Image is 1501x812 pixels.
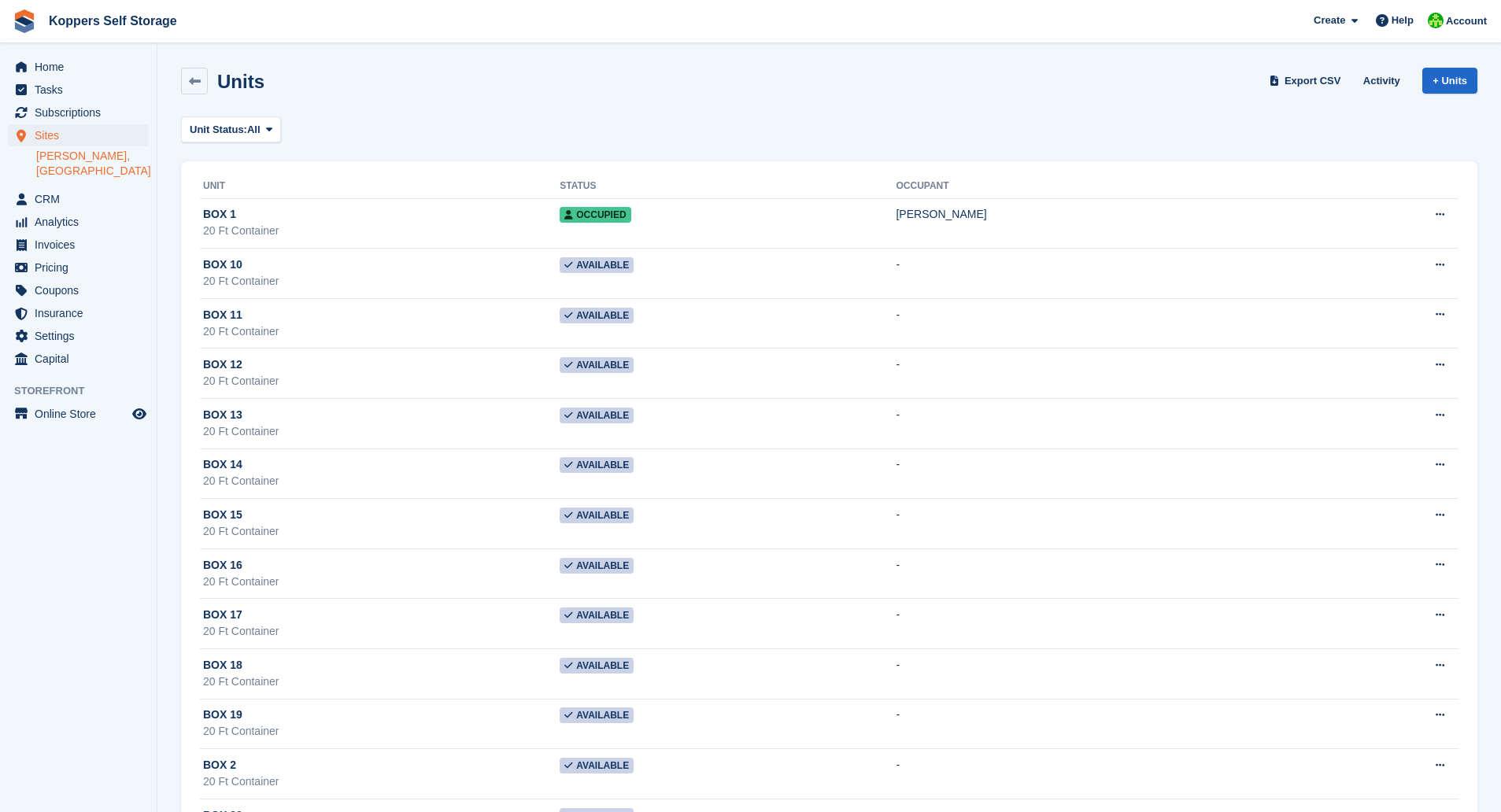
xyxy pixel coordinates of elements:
[896,749,1308,799] td: -
[203,674,560,690] div: 20 Ft Container
[1357,68,1407,94] a: Activity
[896,349,1308,399] td: -
[130,404,149,423] a: Preview store
[203,307,242,323] span: BOX 11
[1285,73,1341,89] span: Export CSV
[35,234,129,256] span: Invoices
[247,122,261,138] span: All
[560,658,634,674] span: Available
[8,302,149,324] a: menu
[896,499,1308,549] td: -
[8,348,149,370] a: menu
[190,122,247,138] span: Unit Status:
[35,403,129,425] span: Online Store
[560,558,634,574] span: Available
[43,8,183,34] a: Koppers Self Storage
[896,649,1308,699] td: -
[203,657,242,674] span: BOX 18
[1392,13,1414,28] span: Help
[203,257,242,273] span: BOX 10
[8,234,149,256] a: menu
[35,56,129,78] span: Home
[203,373,560,389] div: 20 Ft Container
[36,149,149,179] a: [PERSON_NAME], [GEOGRAPHIC_DATA]
[560,457,634,473] span: Available
[560,207,630,223] span: Occupied
[560,408,634,423] span: Available
[896,599,1308,649] td: -
[560,357,634,373] span: Available
[203,507,242,523] span: BOX 15
[896,399,1308,449] td: -
[35,211,129,233] span: Analytics
[35,279,129,301] span: Coupons
[35,302,129,324] span: Insurance
[896,249,1308,299] td: -
[35,124,129,146] span: Sites
[1266,68,1348,94] a: Export CSV
[35,101,129,124] span: Subscriptions
[560,507,634,523] span: Available
[35,188,129,210] span: CRM
[8,279,149,301] a: menu
[203,223,560,239] div: 20 Ft Container
[203,273,560,290] div: 20 Ft Container
[1446,13,1487,29] span: Account
[1422,68,1477,94] a: + Units
[8,211,149,233] a: menu
[1314,13,1345,28] span: Create
[203,206,236,223] span: BOX 1
[14,383,157,399] span: Storefront
[8,325,149,347] a: menu
[8,257,149,279] a: menu
[560,308,634,323] span: Available
[203,423,560,440] div: 20 Ft Container
[896,699,1308,749] td: -
[217,71,264,92] h2: Units
[203,723,560,740] div: 20 Ft Container
[560,607,634,623] span: Available
[8,56,149,78] a: menu
[896,448,1308,499] td: -
[203,707,242,723] span: BOX 19
[896,548,1308,599] td: -
[200,174,560,199] th: Unit
[560,758,634,773] span: Available
[181,116,281,142] button: Unit Status: All
[560,174,896,199] th: Status
[203,356,242,373] span: BOX 12
[203,607,242,623] span: BOX 17
[8,124,149,146] a: menu
[560,257,634,273] span: Available
[896,206,1308,223] div: [PERSON_NAME]
[13,9,36,33] img: stora-icon-8386f47178a22dfd0bd8f6a31ec36ba5ce8667c1dd55bd0f319d3a0aa187defe.svg
[35,325,129,347] span: Settings
[203,456,242,473] span: BOX 14
[35,79,129,101] span: Tasks
[8,403,149,425] a: menu
[35,257,129,279] span: Pricing
[203,773,560,790] div: 20 Ft Container
[203,623,560,640] div: 20 Ft Container
[35,348,129,370] span: Capital
[203,407,242,423] span: BOX 13
[8,188,149,210] a: menu
[8,101,149,124] a: menu
[203,557,242,574] span: BOX 16
[896,174,1308,199] th: Occupant
[560,707,634,723] span: Available
[203,757,236,773] span: BOX 2
[203,473,560,489] div: 20 Ft Container
[1428,13,1444,28] img: Laurene forey
[203,523,560,540] div: 20 Ft Container
[203,323,560,340] div: 20 Ft Container
[8,79,149,101] a: menu
[203,574,560,590] div: 20 Ft Container
[896,298,1308,349] td: -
